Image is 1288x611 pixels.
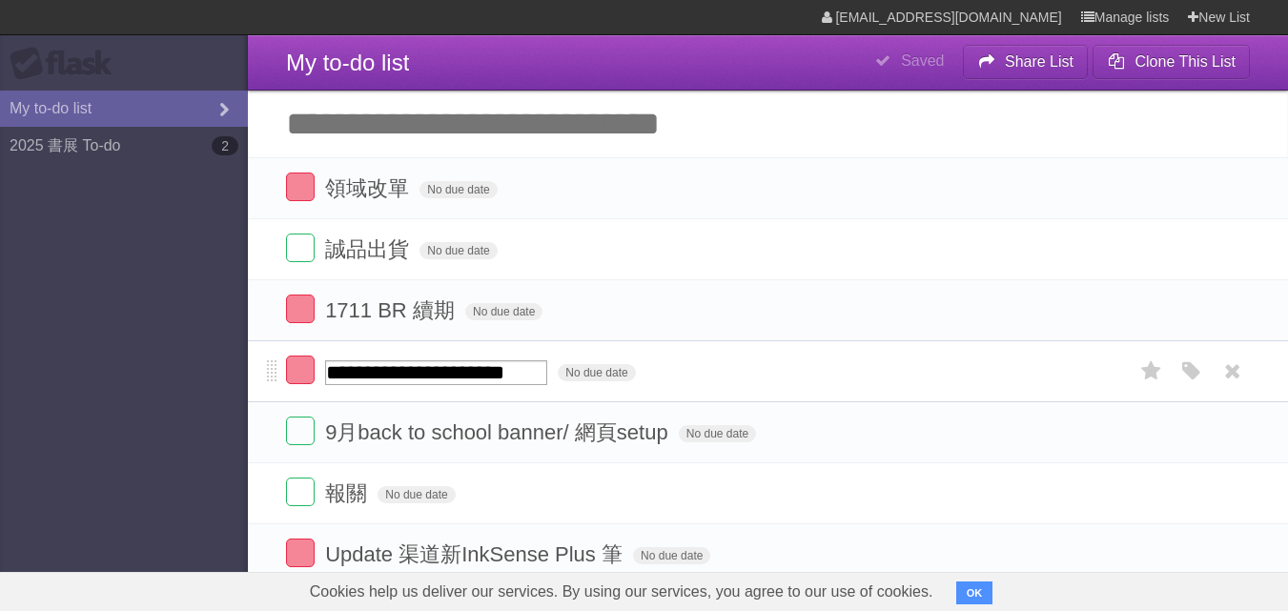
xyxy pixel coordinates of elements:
[963,45,1089,79] button: Share List
[1093,45,1250,79] button: Clone This List
[378,486,455,503] span: No due date
[633,547,710,564] span: No due date
[419,181,497,198] span: No due date
[325,542,627,566] span: Update 渠道新InkSense Plus 筆
[1005,53,1073,70] b: Share List
[286,173,315,201] label: Done
[325,420,673,444] span: 9月back to school banner/ 網頁setup
[286,50,409,75] span: My to-do list
[286,356,315,384] label: Done
[10,47,124,81] div: Flask
[901,52,944,69] b: Saved
[1135,53,1236,70] b: Clone This List
[291,573,952,611] span: Cookies help us deliver our services. By using our services, you agree to our use of cookies.
[679,425,756,442] span: No due date
[465,303,542,320] span: No due date
[286,417,315,445] label: Done
[956,581,993,604] button: OK
[212,136,238,155] b: 2
[286,234,315,262] label: Done
[1134,356,1170,387] label: Star task
[325,176,414,200] span: 領域改單
[325,298,460,322] span: 1711 BR 續期
[325,237,414,261] span: 誠品出貨
[419,242,497,259] span: No due date
[558,364,635,381] span: No due date
[325,481,372,505] span: 報關
[286,295,315,323] label: Done
[286,478,315,506] label: Done
[286,539,315,567] label: Done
